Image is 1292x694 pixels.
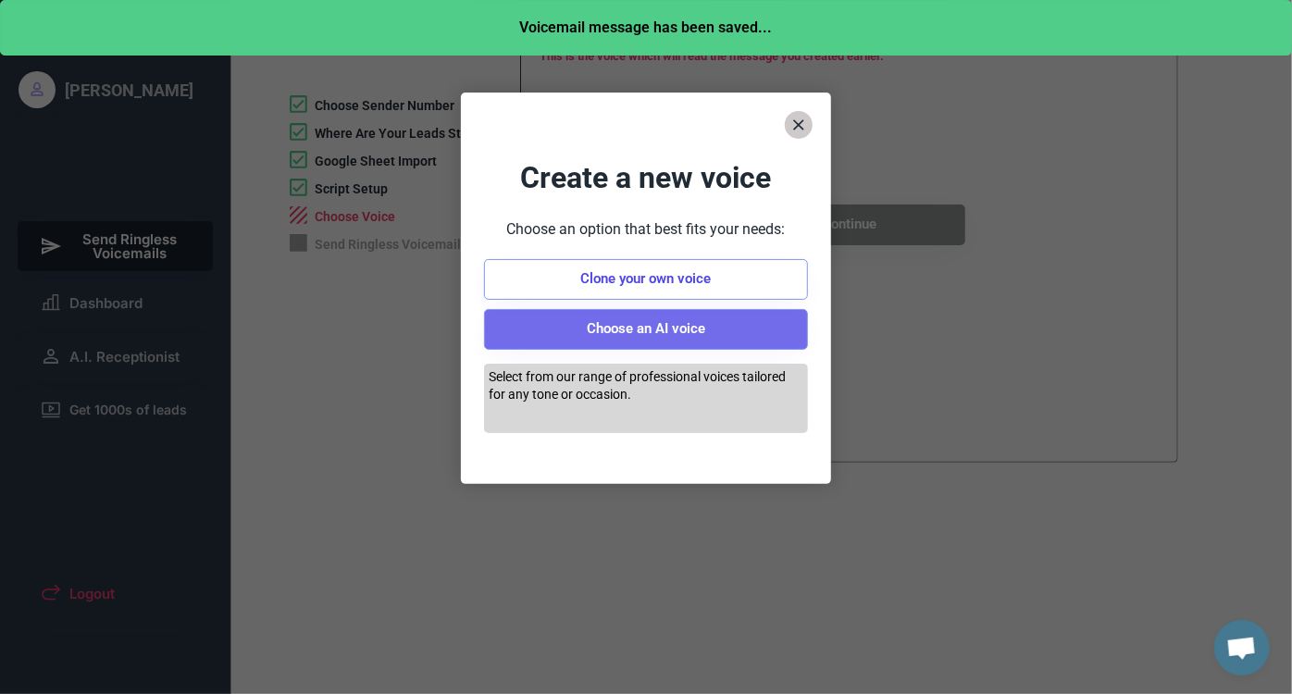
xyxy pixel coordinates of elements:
font: Create a new voice [521,160,772,195]
div: Choose an option that best fits your needs: [507,157,786,241]
button: Choose an AI voice [484,309,808,350]
button: Clone your own voice [484,259,808,300]
div: Select from our range of professional voices tailored for any tone or occasion. [489,368,803,404]
div: Voicemail message has been saved... [12,20,1280,35]
div: Open chat [1214,620,1270,675]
